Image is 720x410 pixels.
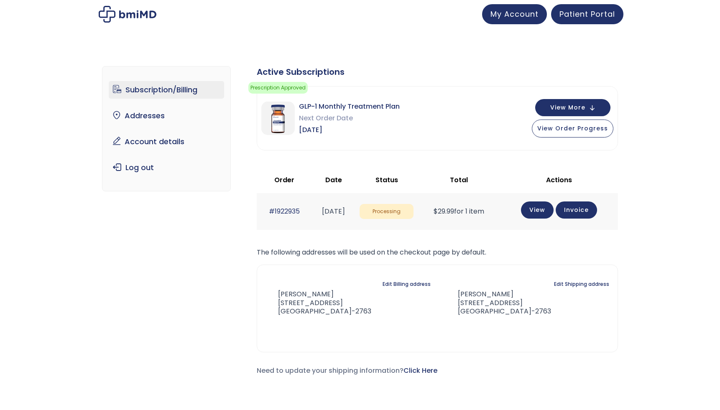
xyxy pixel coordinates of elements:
[257,66,618,78] div: Active Subscriptions
[521,201,554,219] a: View
[546,175,572,185] span: Actions
[102,66,231,191] nav: Account pages
[490,9,539,19] span: My Account
[551,4,623,24] a: Patient Portal
[550,105,585,110] span: View More
[248,82,308,94] span: Prescription Approved
[556,201,597,219] a: Invoice
[360,204,414,219] span: Processing
[299,124,400,136] span: [DATE]
[322,206,345,216] time: [DATE]
[269,206,300,216] a: #1922935
[109,159,225,176] a: Log out
[109,81,225,99] a: Subscription/Billing
[257,247,618,258] p: The following addresses will be used on the checkout page by default.
[257,366,437,375] span: Need to update your shipping information?
[535,99,610,116] button: View More
[109,107,225,125] a: Addresses
[109,133,225,150] a: Account details
[299,112,400,124] span: Next Order Date
[537,124,608,132] span: View Order Progress
[559,9,615,19] span: Patient Portal
[325,175,342,185] span: Date
[444,290,551,316] address: [PERSON_NAME] [STREET_ADDRESS] [GEOGRAPHIC_DATA]-2763
[482,4,547,24] a: My Account
[375,175,398,185] span: Status
[434,206,454,216] span: 29.99
[99,6,156,23] img: My account
[403,366,437,375] a: Click Here
[532,120,613,138] button: View Order Progress
[554,278,609,290] a: Edit Shipping address
[434,206,438,216] span: $
[274,175,294,185] span: Order
[450,175,468,185] span: Total
[266,290,371,316] address: [PERSON_NAME] [STREET_ADDRESS] [GEOGRAPHIC_DATA]-2763
[383,278,431,290] a: Edit Billing address
[261,102,295,135] img: GLP-1 Monthly Treatment Plan
[418,193,500,229] td: for 1 item
[299,101,400,112] span: GLP-1 Monthly Treatment Plan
